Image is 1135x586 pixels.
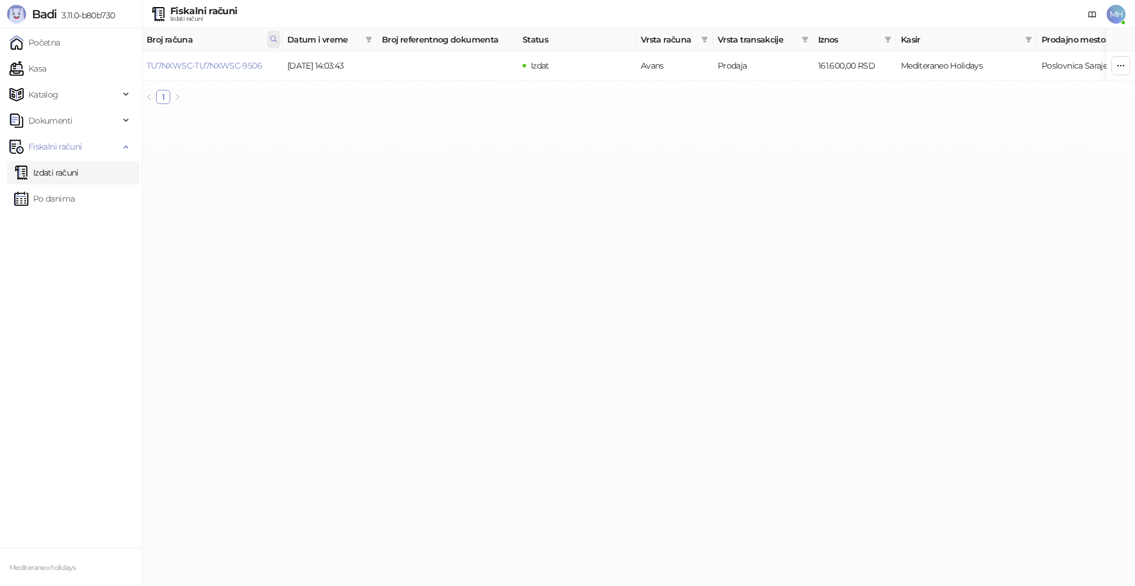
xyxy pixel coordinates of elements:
[365,36,372,43] span: filter
[636,51,713,80] td: Avans
[713,28,813,51] th: Vrsta transakcije
[170,90,184,104] li: Sledeća strana
[14,161,79,184] a: Izdati računi
[1107,5,1126,24] span: MH
[531,60,549,71] span: Izdat
[147,60,262,71] a: TU7NXWSC-TU7NXWSC-9506
[142,90,156,104] li: Prethodna strana
[157,90,170,103] a: 1
[884,36,891,43] span: filter
[882,31,894,48] span: filter
[170,90,184,104] button: right
[57,10,115,21] span: 3.11.0-b80b730
[9,31,60,54] a: Početna
[818,33,880,46] span: Iznos
[170,16,237,22] div: Izdati računi
[287,33,361,46] span: Datum i vreme
[28,135,82,158] span: Fiskalni računi
[718,33,797,46] span: Vrsta transakcije
[142,28,283,51] th: Broj računa
[799,31,811,48] span: filter
[377,28,518,51] th: Broj referentnog dokumenta
[641,33,696,46] span: Vrsta računa
[28,109,72,132] span: Dokumenti
[701,36,708,43] span: filter
[813,51,896,80] td: 161.600,00 RSD
[9,57,46,80] a: Kasa
[896,28,1037,51] th: Kasir
[7,5,26,24] img: Logo
[699,31,711,48] span: filter
[14,187,74,211] a: Po danima
[174,93,181,101] span: right
[32,7,57,21] span: Badi
[147,33,265,46] span: Broj računa
[170,7,237,16] div: Fiskalni računi
[1025,36,1032,43] span: filter
[363,31,375,48] span: filter
[156,90,170,104] li: 1
[896,51,1037,80] td: Mediteraneo Holidays
[1023,31,1035,48] span: filter
[802,36,809,43] span: filter
[1083,5,1102,24] a: Dokumentacija
[145,93,153,101] span: left
[518,28,636,51] th: Status
[28,83,59,106] span: Katalog
[636,28,713,51] th: Vrsta računa
[283,51,377,80] td: [DATE] 14:03:43
[142,90,156,104] button: left
[142,51,283,80] td: TU7NXWSC-TU7NXWSC-9506
[9,564,76,572] small: Mediteraneo holidays
[713,51,813,80] td: Prodaja
[901,33,1020,46] span: Kasir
